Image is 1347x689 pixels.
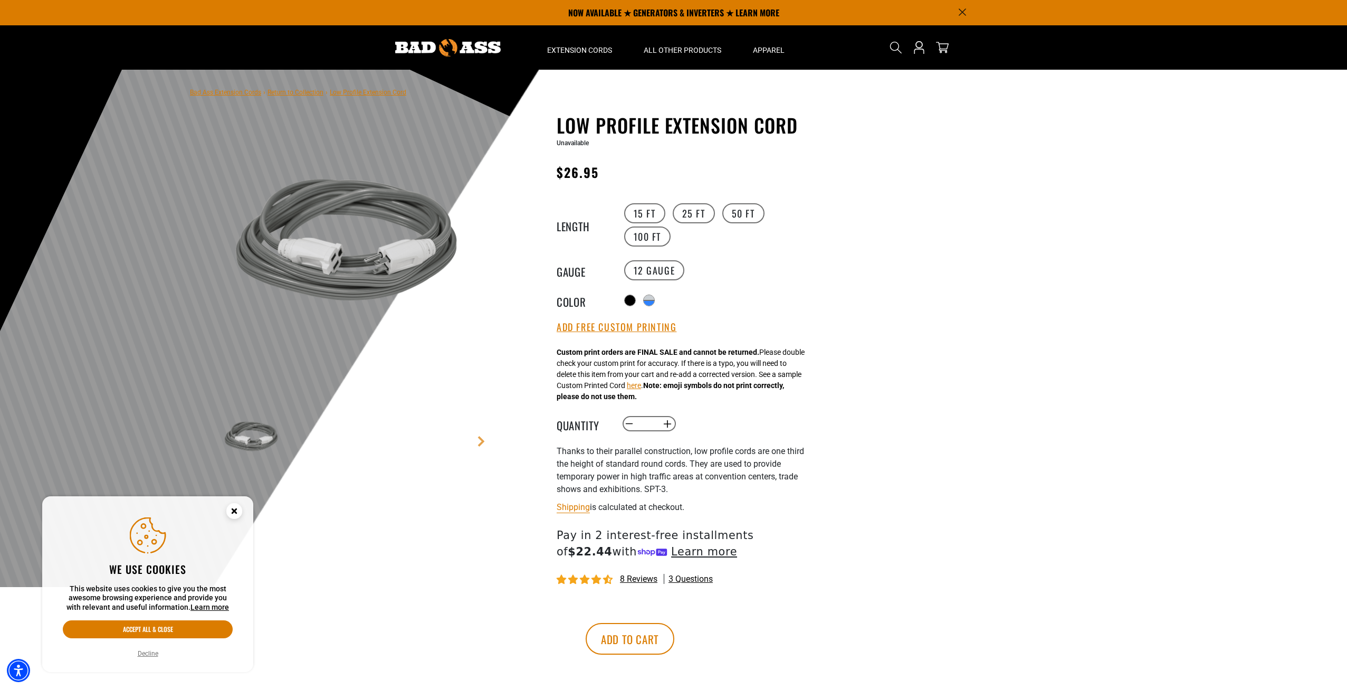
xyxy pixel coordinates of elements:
[887,39,904,56] summary: Search
[557,263,609,277] legend: Gauge
[190,603,229,611] a: This website uses cookies to give you the most awesome browsing experience and provide you with r...
[326,89,328,96] span: ›
[628,25,737,70] summary: All Other Products
[624,226,671,247] label: 100 FT
[557,139,589,147] span: Unavailable
[557,575,615,585] span: 4.50 stars
[190,86,406,98] nav: breadcrumbs
[722,203,765,223] label: 50 FT
[135,648,161,659] button: Decline
[547,45,612,55] span: Extension Cords
[557,294,609,307] legend: Color
[395,39,501,56] img: Bad Ass Extension Cords
[627,380,641,391] button: here
[330,89,406,96] span: Low Profile Extension Cord
[586,623,674,655] button: Add to cart
[7,659,30,682] div: Accessibility Menu
[268,89,323,96] a: Return to Collection
[557,322,676,333] button: Add Free Custom Printing
[190,89,261,96] a: Bad Ass Extension Cords
[753,45,785,55] span: Apparel
[221,116,475,371] img: grey & white
[624,260,685,280] label: 12 Gauge
[476,436,486,447] a: Next
[644,45,721,55] span: All Other Products
[557,347,805,402] div: Please double check your custom print for accuracy. If there is a typo, you will need to delete t...
[668,573,713,585] span: 3 questions
[673,203,715,223] label: 25 FT
[263,89,265,96] span: ›
[624,203,665,223] label: 15 FT
[557,218,609,232] legend: Length
[557,348,759,356] strong: Custom print orders are FINAL SALE and cannot be returned.
[557,502,590,512] a: Shipping
[737,25,800,70] summary: Apparel
[63,620,233,638] button: Accept all & close
[63,562,233,576] h2: We use cookies
[531,25,628,70] summary: Extension Cords
[557,417,609,431] label: Quantity
[42,496,253,673] aside: Cookie Consent
[221,407,282,468] img: grey & white
[620,574,657,584] span: 8 reviews
[63,584,233,612] p: This website uses cookies to give you the most awesome browsing experience and provide you with r...
[557,163,599,182] span: $26.95
[557,500,815,514] div: is calculated at checkout.
[557,445,815,496] p: Thanks to their parallel construction, low profile cords are one third the height of standard rou...
[557,114,815,136] h1: Low Profile Extension Cord
[557,381,784,401] strong: Note: emoji symbols do not print correctly, please do not use them.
